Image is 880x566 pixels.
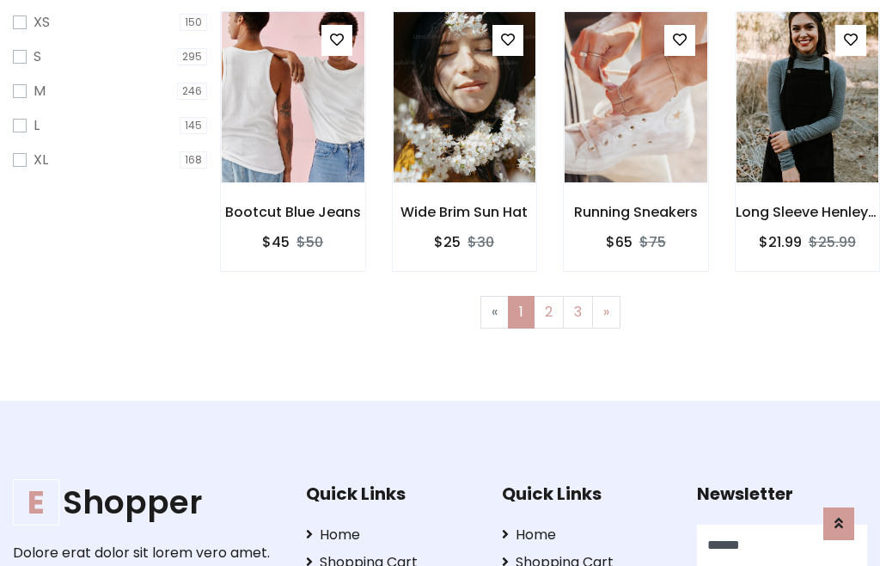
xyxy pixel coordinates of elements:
[34,46,41,67] label: S
[13,483,279,522] h1: Shopper
[508,296,535,329] a: 1
[233,296,867,329] nav: Page navigation
[603,302,609,322] span: »
[262,234,290,250] h6: $45
[306,483,476,504] h5: Quick Links
[221,204,365,220] h6: Bootcut Blue Jeans
[296,232,323,252] del: $50
[467,232,494,252] del: $30
[563,296,593,329] a: 3
[34,150,48,170] label: XL
[13,479,59,526] span: E
[502,525,672,545] a: Home
[434,234,461,250] h6: $25
[534,296,564,329] a: 2
[759,234,802,250] h6: $21.99
[34,81,46,102] label: M
[639,232,666,252] del: $75
[34,12,50,33] label: XS
[34,115,40,136] label: L
[697,483,867,504] h5: Newsletter
[809,232,856,252] del: $25.99
[180,14,207,31] span: 150
[306,525,476,545] a: Home
[393,204,537,220] h6: Wide Brim Sun Hat
[177,83,207,100] span: 246
[592,296,620,329] a: Next
[502,483,672,504] h5: Quick Links
[564,204,708,220] h6: Running Sneakers
[606,234,632,250] h6: $65
[180,117,207,134] span: 145
[180,151,207,169] span: 168
[13,483,279,522] a: EShopper
[177,48,207,65] span: 295
[736,204,880,220] h6: Long Sleeve Henley T-Shirt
